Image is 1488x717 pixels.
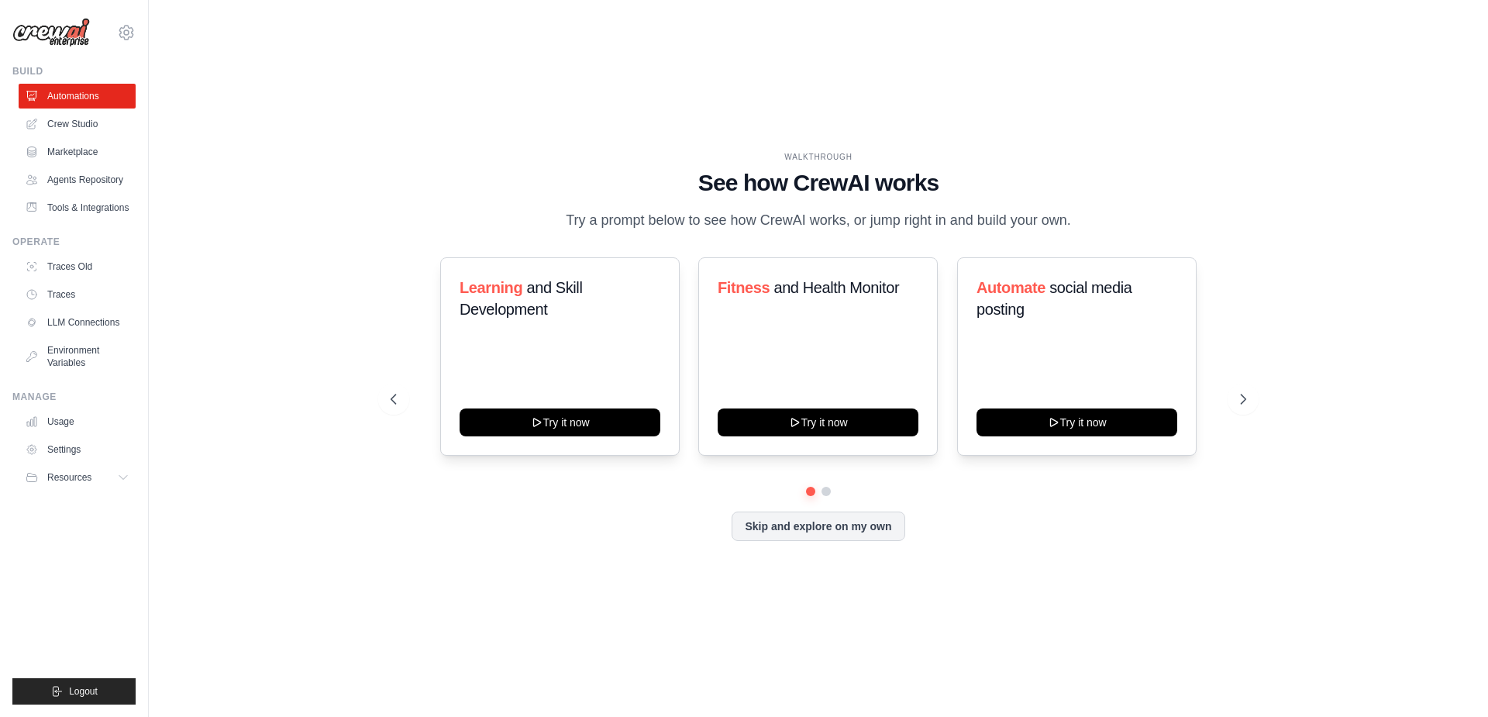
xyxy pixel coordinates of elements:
[19,140,136,164] a: Marketplace
[976,279,1045,296] span: Automate
[19,167,136,192] a: Agents Repository
[732,512,904,541] button: Skip and explore on my own
[12,391,136,403] div: Manage
[19,338,136,375] a: Environment Variables
[19,310,136,335] a: LLM Connections
[718,408,918,436] button: Try it now
[12,18,90,47] img: Logo
[460,408,660,436] button: Try it now
[19,282,136,307] a: Traces
[19,254,136,279] a: Traces Old
[12,678,136,705] button: Logout
[718,279,770,296] span: Fitness
[391,151,1246,163] div: WALKTHROUGH
[391,169,1246,197] h1: See how CrewAI works
[19,465,136,490] button: Resources
[12,236,136,248] div: Operate
[19,195,136,220] a: Tools & Integrations
[976,408,1177,436] button: Try it now
[19,409,136,434] a: Usage
[558,209,1079,232] p: Try a prompt below to see how CrewAI works, or jump right in and build your own.
[69,685,98,698] span: Logout
[19,112,136,136] a: Crew Studio
[47,471,91,484] span: Resources
[19,84,136,109] a: Automations
[12,65,136,78] div: Build
[976,279,1132,318] span: social media posting
[19,437,136,462] a: Settings
[460,279,522,296] span: Learning
[774,279,900,296] span: and Health Monitor
[460,279,582,318] span: and Skill Development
